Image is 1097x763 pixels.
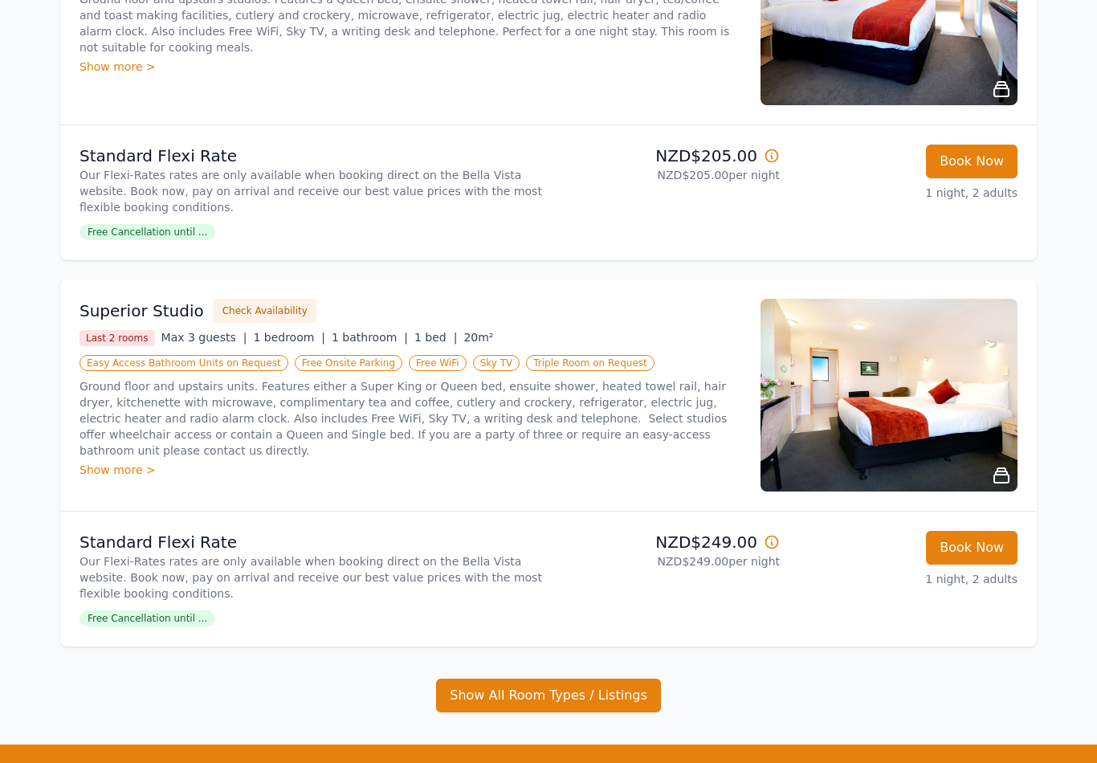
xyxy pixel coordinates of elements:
p: 1 night, 2 adults [793,186,1017,202]
span: Sky TV [473,356,520,372]
p: NZD$205.00 [555,145,780,168]
span: Free Onsite Parking [295,356,402,372]
span: Easy Access Bathroom Units on Request [80,356,288,372]
div: Show more > [80,59,741,75]
p: Our Flexi-Rates rates are only available when booking direct on the Bella Vista website. Book now... [80,554,542,602]
p: Standard Flexi Rate [80,145,542,168]
button: Check Availability [214,300,316,324]
span: Free WiFi [409,356,467,372]
p: NZD$249.00 [555,532,780,554]
p: 1 night, 2 adults [793,572,1017,588]
p: Ground floor and upstairs units. Features either a Super King or Queen bed, ensuite shower, heate... [80,379,741,459]
span: Free Cancellation until ... [80,225,215,241]
span: Free Cancellation until ... [80,611,215,627]
p: Our Flexi-Rates rates are only available when booking direct on the Bella Vista website. Book now... [80,168,542,216]
button: Book Now [926,532,1017,565]
span: Triple Room on Request [526,356,654,372]
h3: Superior Studio [80,300,204,323]
button: Book Now [926,145,1017,179]
span: 20m² [463,332,493,345]
span: Max 3 guests | [161,332,247,345]
p: NZD$205.00 per night [555,168,780,184]
span: 1 bathroom | [332,332,408,345]
p: NZD$249.00 per night [555,554,780,570]
span: 1 bedroom | [253,332,325,345]
div: Show more > [80,463,741,479]
span: 1 bed | [414,332,457,345]
p: Standard Flexi Rate [80,532,542,554]
button: Show All Room Types / Listings [436,679,661,713]
span: Last 2 rooms [80,331,155,347]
